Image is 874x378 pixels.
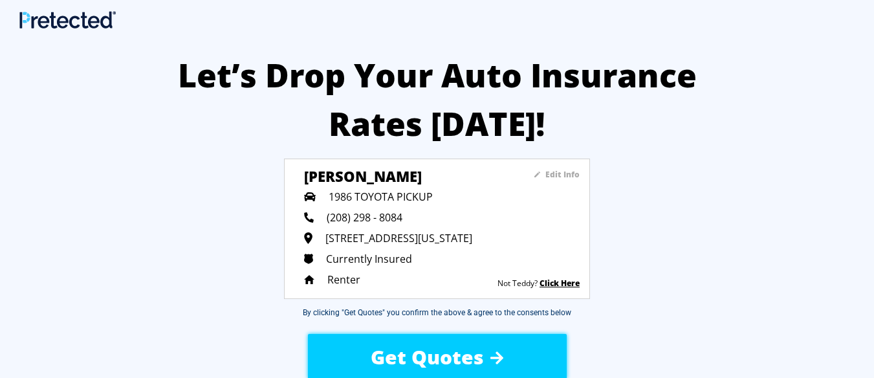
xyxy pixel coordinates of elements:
[329,190,433,204] span: 1986 TOYOTA PICKUP
[327,210,402,225] span: (208) 298 - 8084
[304,166,495,179] h3: [PERSON_NAME]
[326,252,412,266] span: Currently Insured
[545,169,580,180] sapn: Edit Info
[325,231,472,245] span: [STREET_ADDRESS][US_STATE]
[303,307,571,318] div: By clicking "Get Quotes" you confirm the above & agree to the consents below
[166,51,708,148] h2: Let’s Drop Your Auto Insurance Rates [DATE]!
[371,344,484,370] span: Get Quotes
[327,272,360,287] span: Renter
[19,11,116,28] img: Main Logo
